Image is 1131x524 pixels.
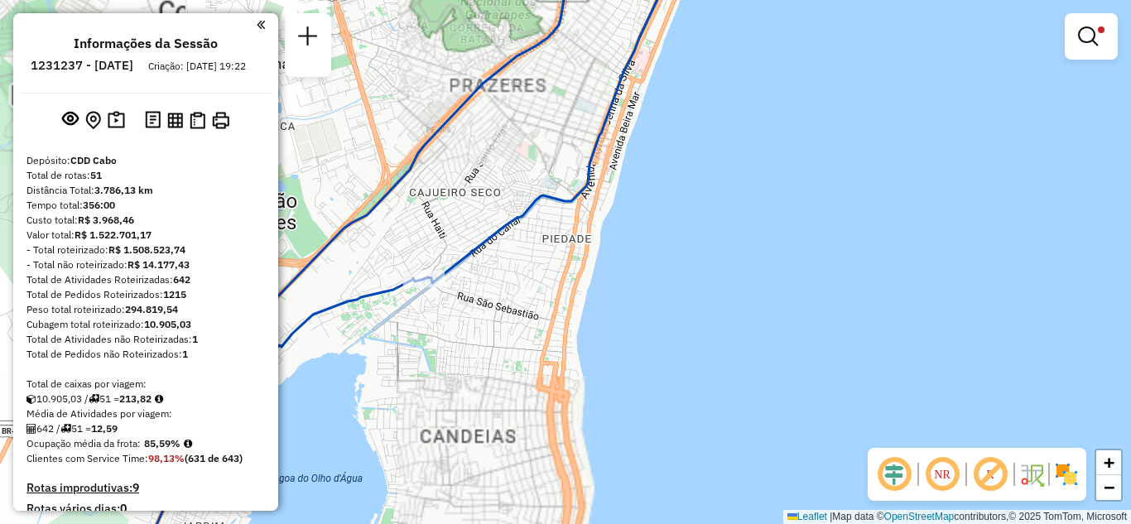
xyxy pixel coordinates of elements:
div: Cubagem total roteirizado: [26,317,265,332]
span: Clientes com Service Time: [26,452,148,464]
button: Visualizar relatório de Roteirização [164,108,186,131]
strong: R$ 3.968,46 [78,214,134,226]
button: Visualizar Romaneio [186,108,209,132]
span: Filtro Ativo [1098,26,1105,33]
strong: 9 [132,480,139,495]
span: Exibir rótulo [970,454,1010,494]
span: Ocupação média da frota: [26,437,141,449]
strong: 10.905,03 [144,318,191,330]
strong: 85,59% [144,437,180,449]
a: Leaflet [787,511,827,522]
div: Total de Atividades Roteirizadas: [26,272,265,287]
button: Imprimir Rotas [209,108,233,132]
div: Depósito: [26,153,265,168]
i: Total de Atividades [26,424,36,434]
img: Fluxo de ruas [1018,461,1045,488]
strong: 1 [192,333,198,345]
h4: Rotas improdutivas: [26,481,265,495]
span: + [1104,452,1114,473]
strong: 3.786,13 km [94,184,153,196]
h4: Informações da Sessão [74,36,218,51]
span: Ocultar NR [922,454,962,494]
a: OpenStreetMap [884,511,955,522]
strong: R$ 14.177,43 [128,258,190,271]
i: Total de rotas [89,394,99,404]
div: Criação: [DATE] 19:22 [142,59,253,74]
button: Exibir sessão original [59,107,82,133]
span: | [830,511,832,522]
strong: 213,82 [119,392,152,405]
button: Painel de Sugestão [104,108,128,133]
span: − [1104,477,1114,498]
div: Total de Pedidos não Roteirizados: [26,347,265,362]
div: Média de Atividades por viagem: [26,406,265,421]
i: Total de rotas [60,424,71,434]
strong: R$ 1.522.701,17 [75,228,152,241]
strong: R$ 1.508.523,74 [108,243,185,256]
i: Cubagem total roteirizado [26,394,36,404]
img: Exibir/Ocultar setores [1053,461,1080,488]
div: Map data © contributors,© 2025 TomTom, Microsoft [783,510,1131,524]
a: Nova sessão e pesquisa [291,20,325,57]
div: Tempo total: [26,198,265,213]
strong: CDD Cabo [70,154,117,166]
strong: 294.819,54 [125,303,178,315]
strong: 51 [90,169,102,181]
strong: 1215 [163,288,186,300]
a: Zoom in [1096,450,1121,475]
div: Custo total: [26,213,265,228]
h6: 1231237 - [DATE] [31,58,133,73]
span: Ocultar deslocamento [874,454,914,494]
div: - Total roteirizado: [26,243,265,257]
div: Peso total roteirizado: [26,302,265,317]
strong: 12,59 [91,422,118,435]
div: Total de Pedidos Roteirizados: [26,287,265,302]
div: Valor total: [26,228,265,243]
strong: 356:00 [83,199,115,211]
div: Total de caixas por viagem: [26,377,265,392]
strong: (631 de 643) [185,452,243,464]
div: 642 / 51 = [26,421,265,436]
a: Exibir filtros [1071,20,1111,53]
strong: 0 [120,501,127,516]
button: Centralizar mapa no depósito ou ponto de apoio [82,108,104,133]
a: Zoom out [1096,475,1121,500]
strong: 98,13% [148,452,185,464]
div: 10.905,03 / 51 = [26,392,265,406]
div: Total de Atividades não Roteirizadas: [26,332,265,347]
strong: 1 [182,348,188,360]
div: - Total não roteirizado: [26,257,265,272]
strong: 642 [173,273,190,286]
h4: Rotas vários dias: [26,502,265,516]
i: Meta Caixas/viagem: 191,69 Diferença: 22,13 [155,394,163,404]
em: Média calculada utilizando a maior ocupação (%Peso ou %Cubagem) de cada rota da sessão. Rotas cro... [184,439,192,449]
div: Total de rotas: [26,168,265,183]
div: Distância Total: [26,183,265,198]
button: Logs desbloquear sessão [142,108,164,133]
a: Clique aqui para minimizar o painel [257,15,265,34]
